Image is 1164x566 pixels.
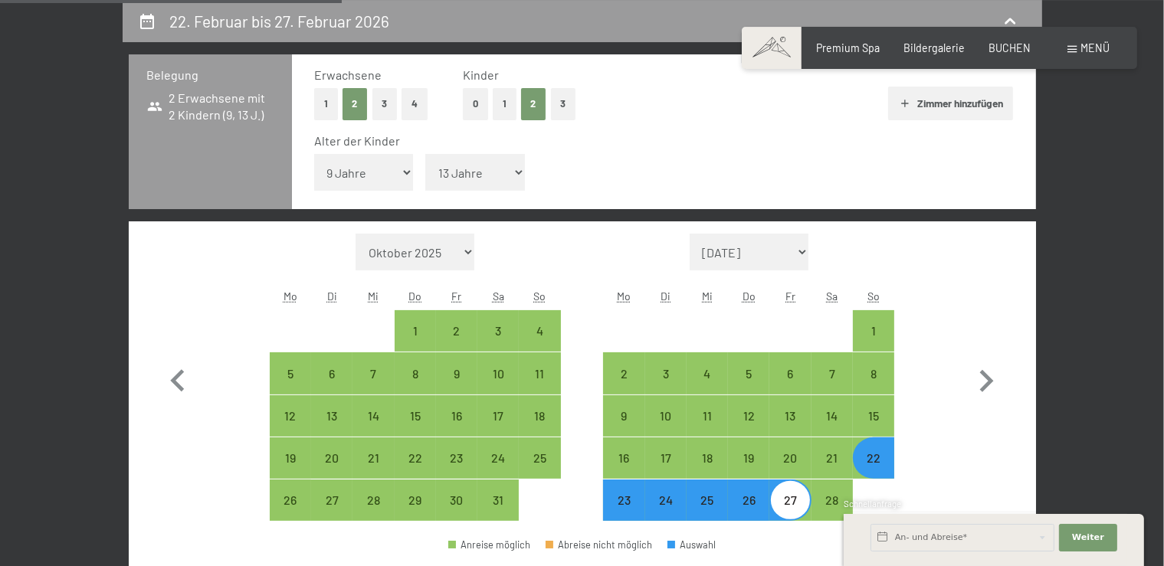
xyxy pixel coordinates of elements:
div: Anreise möglich [519,310,560,352]
div: 14 [354,410,392,448]
div: Thu Jan 29 2026 [395,479,436,521]
div: 15 [396,410,434,448]
div: Sat Jan 10 2026 [477,352,519,394]
div: 11 [688,410,726,448]
div: Mon Feb 09 2026 [603,395,644,437]
div: Anreise möglich [853,310,894,352]
div: 28 [813,494,851,532]
div: Anreise möglich [519,395,560,437]
div: Anreise möglich [645,395,687,437]
button: Zimmer hinzufügen [888,87,1013,120]
div: Sun Feb 22 2026 [853,437,894,479]
div: 31 [479,494,517,532]
div: Anreise möglich [436,352,477,394]
div: Sat Feb 21 2026 [812,437,853,479]
span: BUCHEN [989,41,1031,54]
div: Sun Feb 15 2026 [853,395,894,437]
div: Anreise möglich [395,395,436,437]
button: Nächster Monat [964,234,1008,522]
h3: Belegung [147,67,274,83]
div: Thu Jan 08 2026 [395,352,436,394]
abbr: Montag [617,290,631,303]
div: Sun Jan 11 2026 [519,352,560,394]
div: Anreise möglich [395,479,436,521]
div: Anreise möglich [519,352,560,394]
span: Schnellanfrage [844,499,901,509]
div: Anreise möglich [728,479,769,521]
div: Anreise möglich [728,352,769,394]
div: Anreise möglich [645,437,687,479]
abbr: Dienstag [327,290,337,303]
div: 18 [520,410,559,448]
div: Anreise möglich [352,437,394,479]
div: Anreise möglich [769,395,811,437]
div: Anreise möglich [477,437,519,479]
abbr: Sonntag [867,290,880,303]
div: Mon Jan 26 2026 [270,479,311,521]
div: 27 [771,494,809,532]
button: 3 [372,88,398,119]
div: 7 [354,368,392,406]
a: Premium Spa [816,41,880,54]
div: Anreise möglich [311,395,352,437]
div: 12 [271,410,310,448]
div: 27 [313,494,351,532]
div: Anreise möglich [687,479,728,521]
div: 17 [479,410,517,448]
div: Anreise möglich [477,352,519,394]
div: Fri Feb 27 2026 [769,479,811,521]
div: 11 [520,368,559,406]
div: Mon Feb 02 2026 [603,352,644,394]
div: 8 [396,368,434,406]
div: Anreise möglich [603,395,644,437]
button: 2 [521,88,546,119]
div: 2 [605,368,643,406]
span: Kinder [463,67,499,82]
div: 1 [396,325,434,363]
div: Anreise möglich [311,479,352,521]
button: 0 [463,88,488,119]
div: Abreise nicht möglich [546,540,653,550]
div: 5 [271,368,310,406]
div: Wed Feb 04 2026 [687,352,728,394]
div: 13 [313,410,351,448]
div: Anreise möglich [687,352,728,394]
div: 26 [271,494,310,532]
div: Anreise möglich [395,437,436,479]
div: Anreise möglich [395,352,436,394]
div: Anreise möglich [603,352,644,394]
div: Anreise möglich [769,437,811,479]
div: Anreise möglich [270,352,311,394]
div: 21 [354,452,392,490]
div: 6 [771,368,809,406]
div: Mon Feb 23 2026 [603,479,644,521]
div: Sun Feb 08 2026 [853,352,894,394]
div: Anreise möglich [687,395,728,437]
div: Anreise möglich [477,479,519,521]
div: Thu Feb 12 2026 [728,395,769,437]
div: Fri Feb 06 2026 [769,352,811,394]
div: Anreise möglich [645,352,687,394]
abbr: Freitag [785,290,795,303]
div: 17 [647,452,685,490]
div: Sat Feb 14 2026 [812,395,853,437]
div: Fri Jan 30 2026 [436,479,477,521]
abbr: Donnerstag [408,290,421,303]
div: Sat Jan 24 2026 [477,437,519,479]
div: Thu Jan 15 2026 [395,395,436,437]
div: 16 [438,410,476,448]
button: 4 [402,88,428,119]
div: 10 [647,410,685,448]
div: 21 [813,452,851,490]
div: Thu Jan 01 2026 [395,310,436,352]
div: Anreise möglich [769,479,811,521]
div: Anreise möglich [812,437,853,479]
div: 20 [313,452,351,490]
div: Tue Feb 24 2026 [645,479,687,521]
div: 30 [438,494,476,532]
div: 13 [771,410,809,448]
div: Fri Jan 16 2026 [436,395,477,437]
div: 24 [479,452,517,490]
span: Erwachsene [314,67,382,82]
